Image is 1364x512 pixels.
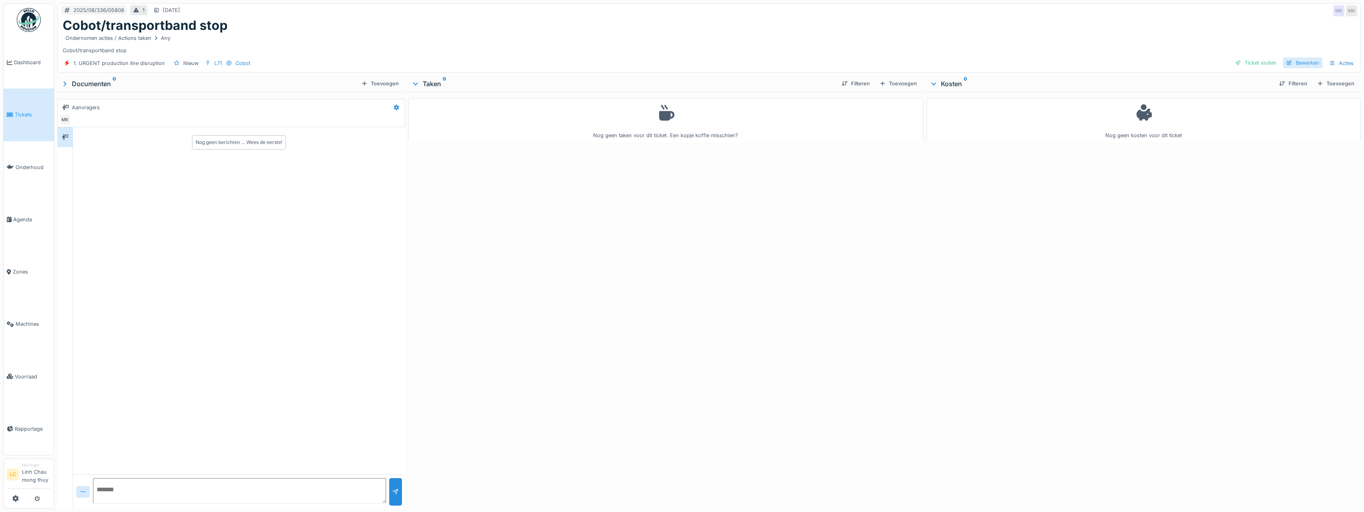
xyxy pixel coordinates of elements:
span: Rapportage [15,425,51,433]
a: LC ManagerLinh Chau mong thuy [7,462,51,489]
div: 1. URGENT production line disruption [73,59,165,67]
div: L71 [214,59,222,67]
span: Dashboard [14,59,51,66]
div: 1 [143,6,145,14]
div: Toevoegen [1314,78,1358,89]
div: Documenten [61,79,358,89]
sup: 0 [964,79,967,89]
span: Zones [13,268,51,276]
div: Nog geen kosten voor dit ticket [932,102,1356,139]
div: Taken [412,79,835,89]
span: Agenda [13,216,51,223]
div: Nog geen berichten … Wees de eerste! [196,139,282,146]
div: Aanvragers [72,104,100,111]
div: Nog geen taken voor dit ticket. Een kopje koffie misschien? [414,102,918,139]
div: Ondernomen acties / Actions taken Any [65,34,170,42]
a: Onderhoud [4,141,54,193]
sup: 0 [113,79,116,89]
li: Linh Chau mong thuy [22,462,51,487]
sup: 0 [443,79,446,89]
a: Agenda [4,193,54,246]
span: Machines [16,320,51,328]
span: Voorraad [15,373,51,380]
div: MK [59,114,71,125]
a: Dashboard [4,36,54,89]
div: Filteren [1276,78,1311,89]
a: Voorraad [4,351,54,403]
span: Tickets [15,111,51,118]
div: Acties [1326,57,1357,69]
div: Cobot [236,59,250,67]
div: Toevoegen [358,78,402,89]
img: Badge_color-CXgf-gQk.svg [17,8,41,32]
a: Rapportage [4,403,54,455]
div: Manager [22,462,51,468]
div: MK [1346,5,1357,16]
div: Toevoegen [876,78,920,89]
div: Filteren [838,78,873,89]
div: Bewerken [1283,57,1322,68]
div: MK [1333,5,1344,16]
div: Cobot/transportband stop [63,33,1356,54]
a: Machines [4,298,54,350]
div: Kosten [930,79,1273,89]
span: Onderhoud [16,163,51,171]
li: LC [7,469,19,480]
div: Ticket sluiten [1232,57,1280,68]
h1: Cobot/transportband stop [63,18,228,33]
div: 2025/08/336/05808 [73,6,124,14]
div: Nieuw [183,59,198,67]
a: Zones [4,246,54,298]
div: [DATE] [163,6,180,14]
a: Tickets [4,89,54,141]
